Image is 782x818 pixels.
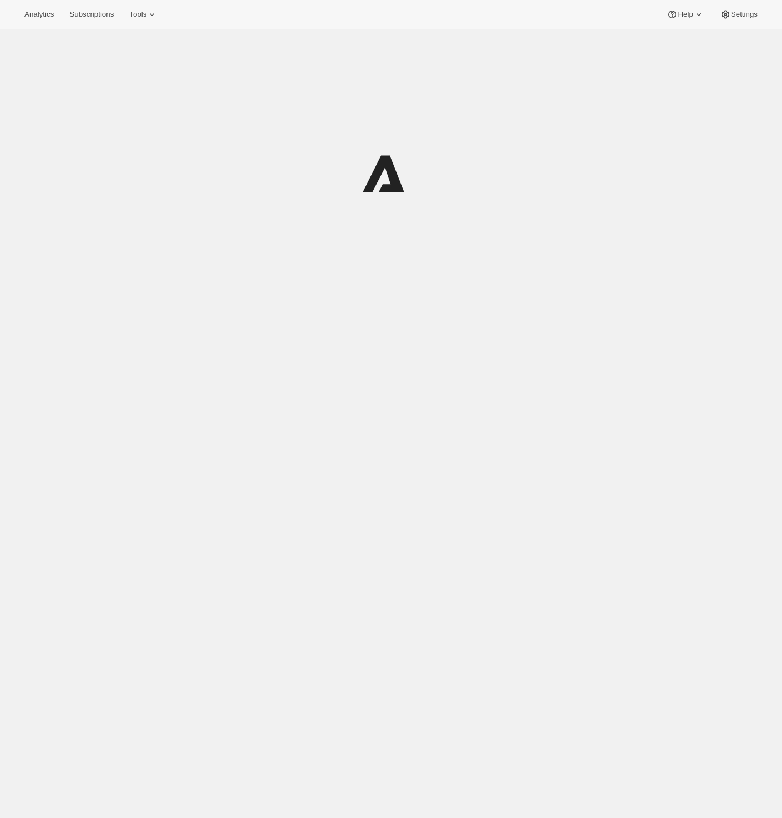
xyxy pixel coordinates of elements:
span: Subscriptions [69,10,114,19]
button: Analytics [18,7,60,22]
button: Settings [713,7,764,22]
span: Help [678,10,693,19]
button: Tools [123,7,164,22]
button: Subscriptions [63,7,120,22]
button: Help [660,7,710,22]
span: Analytics [24,10,54,19]
span: Tools [129,10,146,19]
span: Settings [731,10,758,19]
